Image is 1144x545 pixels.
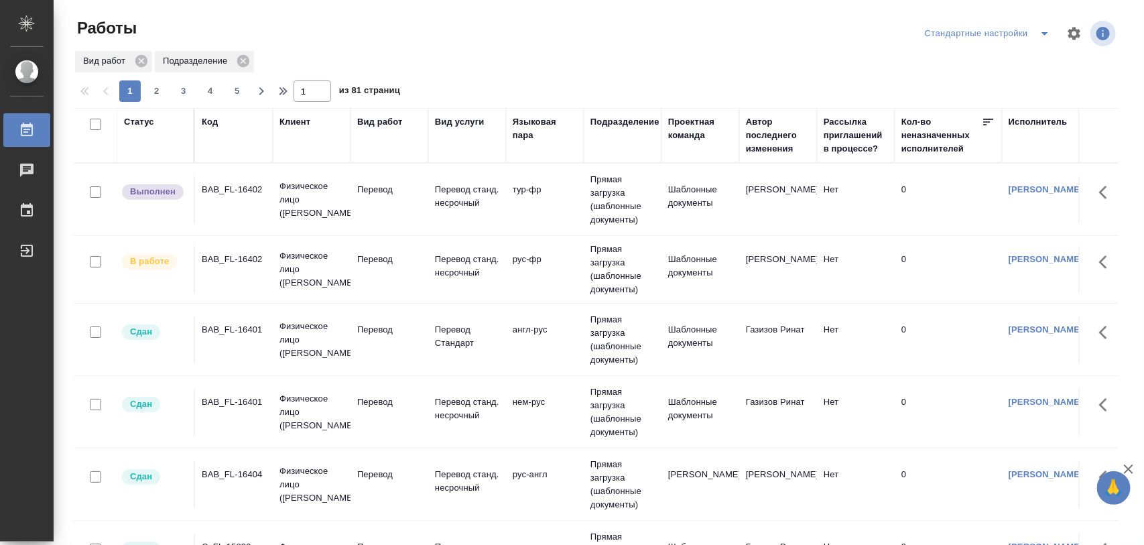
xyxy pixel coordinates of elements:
[746,115,810,156] div: Автор последнего изменения
[279,465,344,505] p: Физическое лицо ([PERSON_NAME])
[921,23,1058,44] div: split button
[1090,21,1119,46] span: Посмотреть информацию
[661,246,739,293] td: Шаблонные документы
[435,183,499,210] p: Перевод станд. несрочный
[163,54,232,68] p: Подразделение
[435,253,499,280] p: Перевод станд. несрочный
[124,115,154,129] div: Статус
[155,51,254,72] div: Подразделение
[339,82,400,102] span: из 81 страниц
[506,176,584,223] td: тур-фр
[202,115,218,129] div: Код
[1102,474,1125,502] span: 🙏
[357,323,422,337] p: Перевод
[1097,471,1131,505] button: 🙏
[739,316,817,363] td: Газизов Ринат
[130,470,152,483] p: Сдан
[895,316,1002,363] td: 0
[83,54,130,68] p: Вид работ
[668,115,733,142] div: Проектная команда
[74,17,137,39] span: Работы
[590,115,659,129] div: Подразделение
[1009,324,1083,335] a: [PERSON_NAME]
[817,176,895,223] td: Нет
[901,115,982,156] div: Кол-во неназначенных исполнителей
[1009,397,1083,407] a: [PERSON_NAME]
[661,461,739,508] td: [PERSON_NAME]
[506,316,584,363] td: англ-рус
[739,461,817,508] td: [PERSON_NAME]
[173,84,194,98] span: 3
[357,253,422,266] p: Перевод
[584,379,661,446] td: Прямая загрузка (шаблонные документы)
[146,84,168,98] span: 2
[895,461,1002,508] td: 0
[173,80,194,102] button: 3
[824,115,888,156] div: Рассылка приглашений в процессе?
[584,166,661,233] td: Прямая загрузка (шаблонные документы)
[146,80,168,102] button: 2
[1009,254,1083,264] a: [PERSON_NAME]
[130,325,152,339] p: Сдан
[1009,184,1083,194] a: [PERSON_NAME]
[1009,115,1068,129] div: Исполнитель
[817,461,895,508] td: Нет
[506,246,584,293] td: рус-фр
[1091,316,1123,349] button: Здесь прячутся важные кнопки
[661,389,739,436] td: Шаблонные документы
[121,323,187,341] div: Менеджер проверил работу исполнителя, передает ее на следующий этап
[1091,176,1123,208] button: Здесь прячутся важные кнопки
[279,115,310,129] div: Клиент
[817,389,895,436] td: Нет
[202,323,266,337] div: BAB_FL-16401
[202,253,266,266] div: BAB_FL-16402
[200,84,221,98] span: 4
[1009,469,1083,479] a: [PERSON_NAME]
[435,468,499,495] p: Перевод станд. несрочный
[279,320,344,360] p: Физическое лицо ([PERSON_NAME])
[661,316,739,363] td: Шаблонные документы
[121,468,187,486] div: Менеджер проверил работу исполнителя, передает ее на следующий этап
[279,180,344,220] p: Физическое лицо ([PERSON_NAME])
[357,468,422,481] p: Перевод
[357,183,422,196] p: Перевод
[435,396,499,422] p: Перевод станд. несрочный
[661,176,739,223] td: Шаблонные документы
[739,246,817,293] td: [PERSON_NAME]
[279,392,344,432] p: Физическое лицо ([PERSON_NAME])
[895,389,1002,436] td: 0
[121,396,187,414] div: Менеджер проверил работу исполнителя, передает ее на следующий этап
[202,468,266,481] div: BAB_FL-16404
[895,246,1002,293] td: 0
[739,389,817,436] td: Газизов Ринат
[1091,246,1123,278] button: Здесь прячутся важные кнопки
[130,398,152,411] p: Сдан
[202,396,266,409] div: BAB_FL-16401
[513,115,577,142] div: Языковая пара
[817,246,895,293] td: Нет
[357,115,403,129] div: Вид работ
[584,306,661,373] td: Прямая загрузка (шаблонные документы)
[279,249,344,290] p: Физическое лицо ([PERSON_NAME])
[202,183,266,196] div: BAB_FL-16402
[435,323,499,350] p: Перевод Стандарт
[227,84,248,98] span: 5
[130,185,176,198] p: Выполнен
[1091,389,1123,421] button: Здесь прячутся важные кнопки
[506,461,584,508] td: рус-англ
[130,255,169,268] p: В работе
[357,396,422,409] p: Перевод
[895,176,1002,223] td: 0
[1091,461,1123,493] button: Здесь прячутся важные кнопки
[435,115,485,129] div: Вид услуги
[200,80,221,102] button: 4
[1058,17,1090,50] span: Настроить таблицу
[75,51,152,72] div: Вид работ
[227,80,248,102] button: 5
[817,316,895,363] td: Нет
[506,389,584,436] td: нем-рус
[739,176,817,223] td: [PERSON_NAME]
[584,236,661,303] td: Прямая загрузка (шаблонные документы)
[584,451,661,518] td: Прямая загрузка (шаблонные документы)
